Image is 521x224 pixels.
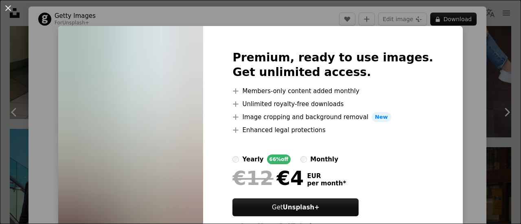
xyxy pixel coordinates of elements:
div: 66% off [267,154,291,164]
div: €4 [232,167,304,189]
div: yearly [242,154,263,164]
li: Unlimited royalty-free downloads [232,99,433,109]
li: Image cropping and background removal [232,112,433,122]
span: per month * [307,180,346,187]
li: Enhanced legal protections [232,125,433,135]
h2: Premium, ready to use images. Get unlimited access. [232,50,433,80]
span: €12 [232,167,273,189]
input: yearly66%off [232,156,239,163]
span: New [372,112,391,122]
span: EUR [307,172,346,180]
div: monthly [310,154,338,164]
button: GetUnsplash+ [232,198,359,216]
input: monthly [300,156,307,163]
li: Members-only content added monthly [232,86,433,96]
strong: Unsplash+ [283,204,320,211]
